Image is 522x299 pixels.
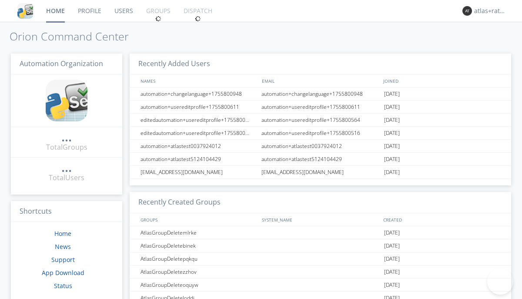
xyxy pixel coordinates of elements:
a: AtlasGroupDeletepqkqu[DATE] [130,252,511,265]
a: editedautomation+usereditprofile+1755800516automation+usereditprofile+1755800516[DATE] [130,127,511,140]
iframe: Toggle Customer Support [487,269,513,295]
img: 373638.png [462,6,472,16]
a: automation+changelanguage+1755800948automation+changelanguage+1755800948[DATE] [130,87,511,101]
div: AtlasGroupDeletemlrke [138,226,259,239]
a: News [55,242,71,251]
span: [DATE] [384,101,400,114]
a: AtlasGroupDeletebinek[DATE] [130,239,511,252]
img: spin.svg [195,16,201,22]
h3: Recently Added Users [130,54,511,75]
div: editedautomation+usereditprofile+1755800564 [138,114,259,126]
div: [EMAIL_ADDRESS][DOMAIN_NAME] [259,166,382,178]
div: ... [61,132,72,141]
a: automation+atlastest5124104429automation+atlastest5124104429[DATE] [130,153,511,166]
span: [DATE] [384,279,400,292]
div: GROUPS [138,213,258,226]
div: [EMAIL_ADDRESS][DOMAIN_NAME] [138,166,259,178]
a: ... [61,132,72,142]
div: automation+usereditprofile+1755800611 [259,101,382,113]
div: AtlasGroupDeletepqkqu [138,252,259,265]
div: AtlasGroupDeletebinek [138,239,259,252]
div: automation+atlastest0037924012 [259,140,382,152]
div: automation+usereditprofile+1755800611 [138,101,259,113]
div: ... [61,163,72,171]
a: automation+atlastest0037924012automation+atlastest0037924012[DATE] [130,140,511,153]
a: AtlasGroupDeletemlrke[DATE] [130,226,511,239]
a: Support [51,255,75,264]
a: App Download [42,269,84,277]
span: [DATE] [384,252,400,265]
div: atlas+ratelimit [474,7,507,15]
div: automation+atlastest5124104429 [138,153,259,165]
div: AtlasGroupDeleteoquyw [138,279,259,291]
img: cddb5a64eb264b2086981ab96f4c1ba7 [46,80,87,121]
span: [DATE] [384,114,400,127]
a: ... [61,163,72,173]
div: EMAIL [260,74,381,87]
div: automation+changelanguage+1755800948 [259,87,382,100]
div: JOINED [381,74,503,87]
div: NAMES [138,74,258,87]
div: automation+changelanguage+1755800948 [138,87,259,100]
div: Total Users [49,173,84,183]
h3: Recently Created Groups [130,192,511,213]
span: [DATE] [384,226,400,239]
div: Total Groups [46,142,87,152]
span: [DATE] [384,140,400,153]
span: [DATE] [384,87,400,101]
a: Status [54,282,72,290]
a: AtlasGroupDeletezzhov[DATE] [130,265,511,279]
img: spin.svg [155,16,161,22]
div: editedautomation+usereditprofile+1755800516 [138,127,259,139]
a: automation+usereditprofile+1755800611automation+usereditprofile+1755800611[DATE] [130,101,511,114]
span: [DATE] [384,239,400,252]
span: [DATE] [384,166,400,179]
a: Home [54,229,71,238]
div: automation+atlastest0037924012 [138,140,259,152]
span: Automation Organization [20,59,103,68]
div: automation+usereditprofile+1755800516 [259,127,382,139]
div: automation+atlastest5124104429 [259,153,382,165]
div: automation+usereditprofile+1755800564 [259,114,382,126]
div: SYSTEM_NAME [260,213,381,226]
span: [DATE] [384,153,400,166]
div: AtlasGroupDeletezzhov [138,265,259,278]
img: cddb5a64eb264b2086981ab96f4c1ba7 [17,3,33,19]
a: editedautomation+usereditprofile+1755800564automation+usereditprofile+1755800564[DATE] [130,114,511,127]
span: [DATE] [384,265,400,279]
a: [EMAIL_ADDRESS][DOMAIN_NAME][EMAIL_ADDRESS][DOMAIN_NAME][DATE] [130,166,511,179]
span: [DATE] [384,127,400,140]
a: AtlasGroupDeleteoquyw[DATE] [130,279,511,292]
h3: Shortcuts [11,201,122,222]
div: CREATED [381,213,503,226]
